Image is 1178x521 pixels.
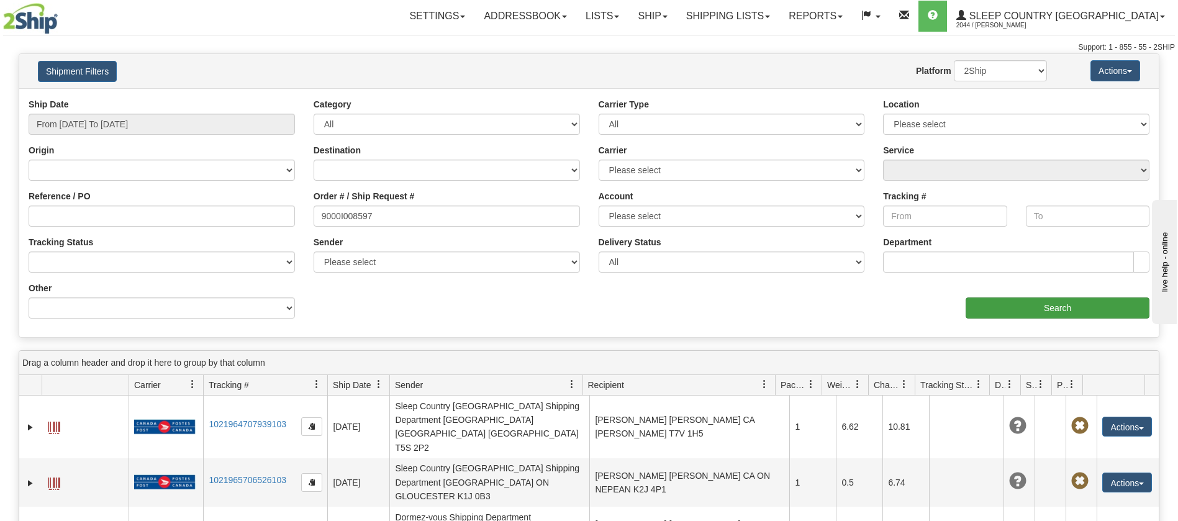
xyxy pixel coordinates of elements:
[24,477,37,489] a: Expand
[1030,374,1051,395] a: Shipment Issues filter column settings
[754,374,775,395] a: Recipient filter column settings
[29,144,54,156] label: Origin
[182,374,203,395] a: Carrier filter column settings
[389,396,589,458] td: Sleep Country [GEOGRAPHIC_DATA] Shipping Department [GEOGRAPHIC_DATA] [GEOGRAPHIC_DATA] [GEOGRAPH...
[327,458,389,507] td: [DATE]
[789,458,836,507] td: 1
[301,417,322,436] button: Copy to clipboard
[301,473,322,492] button: Copy to clipboard
[3,3,58,34] img: logo2044.jpg
[1061,374,1082,395] a: Pickup Status filter column settings
[48,416,60,436] a: Label
[314,236,343,248] label: Sender
[599,144,627,156] label: Carrier
[561,374,582,395] a: Sender filter column settings
[589,396,789,458] td: [PERSON_NAME] [PERSON_NAME] CA [PERSON_NAME] T7V 1H5
[1102,473,1152,492] button: Actions
[947,1,1174,32] a: Sleep Country [GEOGRAPHIC_DATA] 2044 / [PERSON_NAME]
[314,190,415,202] label: Order # / Ship Request #
[29,236,93,248] label: Tracking Status
[894,374,915,395] a: Charge filter column settings
[1090,60,1140,81] button: Actions
[882,396,929,458] td: 10.81
[588,379,624,391] span: Recipient
[599,190,633,202] label: Account
[847,374,868,395] a: Weight filter column settings
[327,396,389,458] td: [DATE]
[1009,417,1026,435] span: Unknown
[883,98,919,111] label: Location
[314,144,361,156] label: Destination
[368,374,389,395] a: Ship Date filter column settings
[134,419,195,435] img: 20 - Canada Post
[29,98,69,111] label: Ship Date
[599,98,649,111] label: Carrier Type
[1071,473,1089,490] span: Pickup Not Assigned
[19,351,1159,375] div: grid grouping header
[968,374,989,395] a: Tracking Status filter column settings
[48,472,60,492] a: Label
[995,379,1005,391] span: Delivery Status
[395,379,423,391] span: Sender
[883,206,1007,227] input: From
[966,297,1149,319] input: Search
[209,379,249,391] span: Tracking #
[883,236,931,248] label: Department
[836,396,882,458] td: 6.62
[599,236,661,248] label: Delivery Status
[1026,379,1036,391] span: Shipment Issues
[882,458,929,507] td: 6.74
[916,65,951,77] label: Platform
[1009,473,1026,490] span: Unknown
[827,379,853,391] span: Weight
[999,374,1020,395] a: Delivery Status filter column settings
[589,458,789,507] td: [PERSON_NAME] [PERSON_NAME] CA ON NEPEAN K2J 4P1
[400,1,474,32] a: Settings
[883,144,914,156] label: Service
[1071,417,1089,435] span: Pickup Not Assigned
[1102,417,1152,437] button: Actions
[209,475,286,485] a: 1021965706526103
[836,458,882,507] td: 0.5
[628,1,676,32] a: Ship
[333,379,371,391] span: Ship Date
[966,11,1159,21] span: Sleep Country [GEOGRAPHIC_DATA]
[134,379,161,391] span: Carrier
[29,190,91,202] label: Reference / PO
[956,19,1049,32] span: 2044 / [PERSON_NAME]
[1149,197,1177,324] iframe: chat widget
[789,396,836,458] td: 1
[3,42,1175,53] div: Support: 1 - 855 - 55 - 2SHIP
[1026,206,1149,227] input: To
[576,1,628,32] a: Lists
[883,190,926,202] label: Tracking #
[209,419,286,429] a: 1021964707939103
[920,379,974,391] span: Tracking Status
[781,379,807,391] span: Packages
[9,11,115,20] div: live help - online
[24,421,37,433] a: Expand
[779,1,852,32] a: Reports
[800,374,822,395] a: Packages filter column settings
[38,61,117,82] button: Shipment Filters
[1057,379,1067,391] span: Pickup Status
[874,379,900,391] span: Charge
[474,1,576,32] a: Addressbook
[134,474,195,490] img: 20 - Canada Post
[389,458,589,507] td: Sleep Country [GEOGRAPHIC_DATA] Shipping Department [GEOGRAPHIC_DATA] ON GLOUCESTER K1J 0B3
[677,1,779,32] a: Shipping lists
[29,282,52,294] label: Other
[314,98,351,111] label: Category
[306,374,327,395] a: Tracking # filter column settings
